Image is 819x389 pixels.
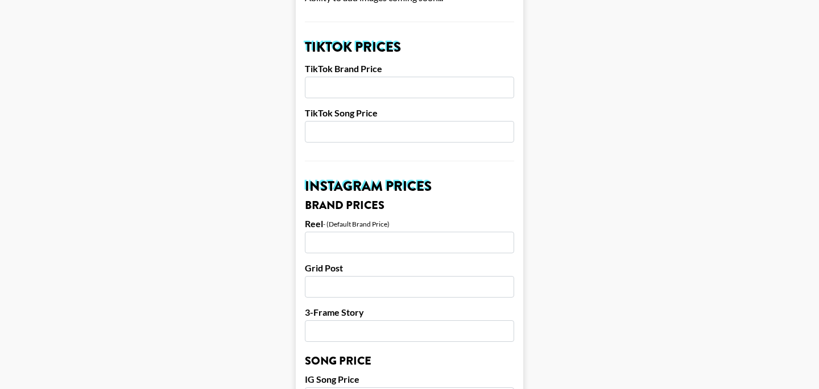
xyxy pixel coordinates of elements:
[305,200,514,211] h3: Brand Prices
[305,262,514,274] label: Grid Post
[305,218,323,229] label: Reel
[323,220,390,228] div: - (Default Brand Price)
[305,63,514,74] label: TikTok Brand Price
[305,355,514,367] h3: Song Price
[305,107,514,119] label: TikTok Song Price
[305,179,514,193] h2: Instagram Prices
[305,40,514,54] h2: TikTok Prices
[305,374,514,385] label: IG Song Price
[305,307,514,318] label: 3-Frame Story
